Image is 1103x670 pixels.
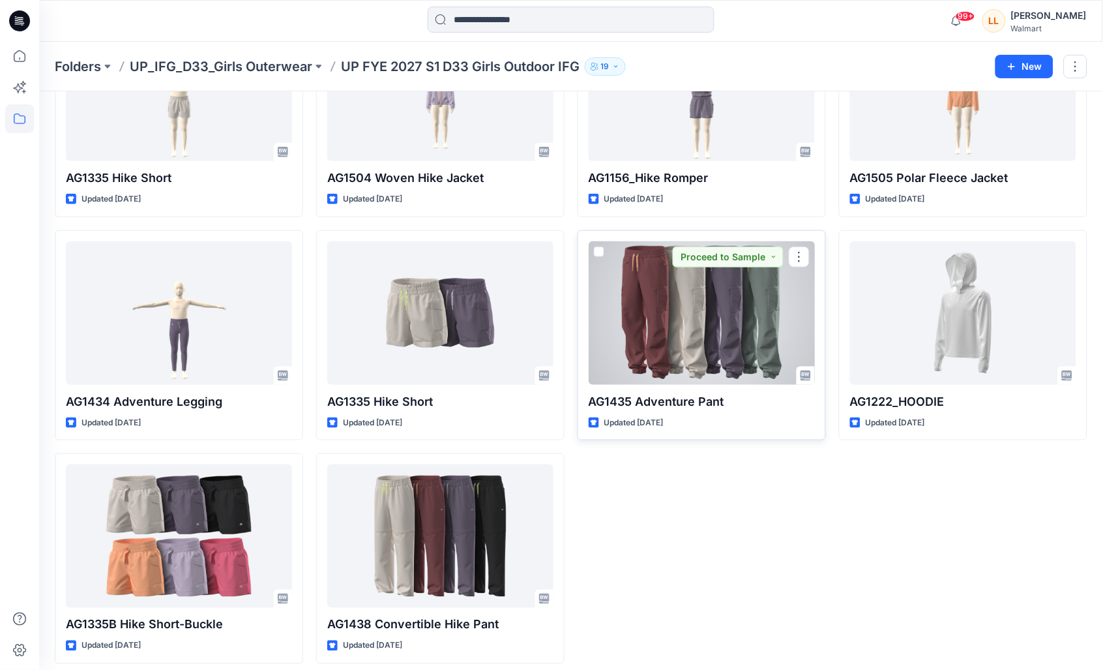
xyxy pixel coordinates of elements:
[66,616,292,634] p: AG1335B Hike Short-Buckle
[995,55,1053,78] button: New
[81,416,141,430] p: Updated [DATE]
[327,169,553,187] p: AG1504 Woven Hike Jacket
[343,416,402,430] p: Updated [DATE]
[850,393,1076,411] p: AG1222_HOODIE
[866,416,925,430] p: Updated [DATE]
[327,616,553,634] p: AG1438 Convertible Hike Pant
[585,57,626,76] button: 19
[866,192,925,206] p: Updated [DATE]
[66,169,292,187] p: AG1335 Hike Short
[81,192,141,206] p: Updated [DATE]
[66,241,292,385] a: AG1434 Adventure Legging
[327,241,553,385] a: AG1335 Hike Short
[343,639,402,653] p: Updated [DATE]
[55,57,101,76] a: Folders
[327,393,553,411] p: AG1335 Hike Short
[81,639,141,653] p: Updated [DATE]
[66,393,292,411] p: AG1434 Adventure Legging
[1011,8,1087,23] div: [PERSON_NAME]
[1011,23,1087,33] div: Walmart
[601,59,610,74] p: 19
[327,464,553,608] a: AG1438 Convertible Hike Pant
[604,416,664,430] p: Updated [DATE]
[956,11,975,22] span: 99+
[589,241,815,385] a: AG1435 Adventure Pant
[130,57,312,76] a: UP_IFG_D33_Girls Outerwear
[604,192,664,206] p: Updated [DATE]
[341,57,580,76] p: UP FYE 2027 S1 D33 Girls Outdoor IFG
[850,169,1076,187] p: AG1505 Polar Fleece Jacket
[589,393,815,411] p: AG1435 Adventure Pant
[850,241,1076,385] a: AG1222_HOODIE
[589,169,815,187] p: AG1156_Hike Romper
[982,9,1006,33] div: LL
[343,192,402,206] p: Updated [DATE]
[66,464,292,608] a: AG1335B Hike Short-Buckle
